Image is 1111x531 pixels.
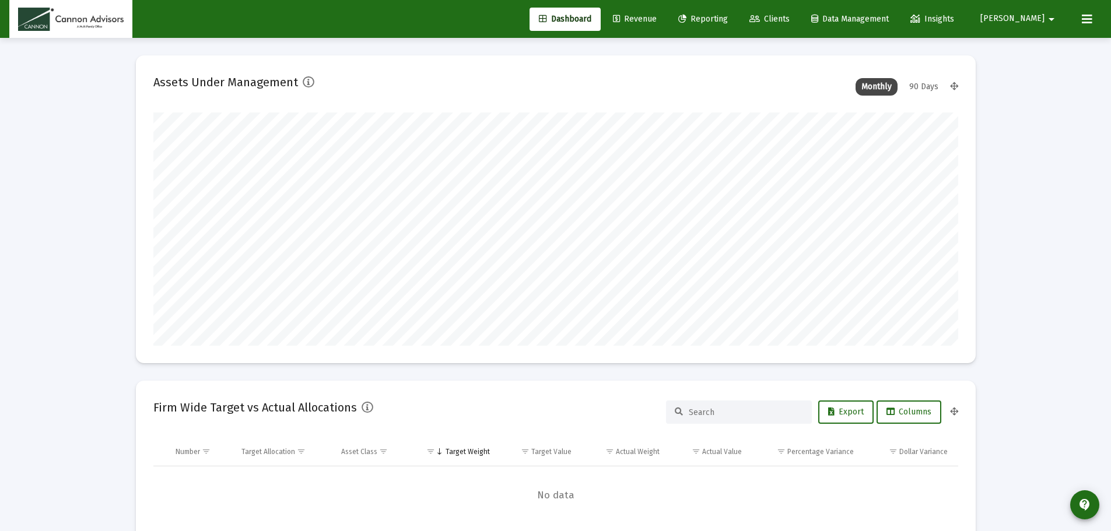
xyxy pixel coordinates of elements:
[153,398,357,417] h2: Firm Wide Target vs Actual Allocations
[411,438,498,466] td: Column Target Weight
[521,447,530,456] span: Show filter options for column 'Target Value'
[910,14,954,24] span: Insights
[531,447,572,456] div: Target Value
[539,14,591,24] span: Dashboard
[856,78,898,96] div: Monthly
[530,8,601,31] a: Dashboard
[980,14,1045,24] span: [PERSON_NAME]
[426,447,435,456] span: Show filter options for column 'Target Weight'
[202,447,211,456] span: Show filter options for column 'Number'
[862,438,958,466] td: Column Dollar Variance
[966,7,1073,30] button: [PERSON_NAME]
[241,447,295,456] div: Target Allocation
[613,14,657,24] span: Revenue
[616,447,660,456] div: Actual Weight
[828,407,864,417] span: Export
[379,447,388,456] span: Show filter options for column 'Asset Class'
[176,447,200,456] div: Number
[153,489,958,502] span: No data
[889,447,898,456] span: Show filter options for column 'Dollar Variance'
[333,438,411,466] td: Column Asset Class
[692,447,700,456] span: Show filter options for column 'Actual Value'
[153,73,298,92] h2: Assets Under Management
[605,447,614,456] span: Show filter options for column 'Actual Weight'
[678,14,728,24] span: Reporting
[689,407,803,417] input: Search
[297,447,306,456] span: Show filter options for column 'Target Allocation'
[903,78,944,96] div: 90 Days
[901,8,963,31] a: Insights
[811,14,889,24] span: Data Management
[1078,498,1092,512] mat-icon: contact_support
[777,447,786,456] span: Show filter options for column 'Percentage Variance'
[787,447,854,456] div: Percentage Variance
[18,8,124,31] img: Dashboard
[669,8,737,31] a: Reporting
[877,400,941,424] button: Columns
[233,438,333,466] td: Column Target Allocation
[167,438,234,466] td: Column Number
[580,438,667,466] td: Column Actual Weight
[749,14,790,24] span: Clients
[740,8,799,31] a: Clients
[702,447,742,456] div: Actual Value
[446,447,490,456] div: Target Weight
[750,438,862,466] td: Column Percentage Variance
[604,8,666,31] a: Revenue
[886,407,931,417] span: Columns
[802,8,898,31] a: Data Management
[668,438,750,466] td: Column Actual Value
[153,438,958,525] div: Data grid
[818,400,874,424] button: Export
[899,447,948,456] div: Dollar Variance
[1045,8,1059,31] mat-icon: arrow_drop_down
[498,438,580,466] td: Column Target Value
[341,447,377,456] div: Asset Class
